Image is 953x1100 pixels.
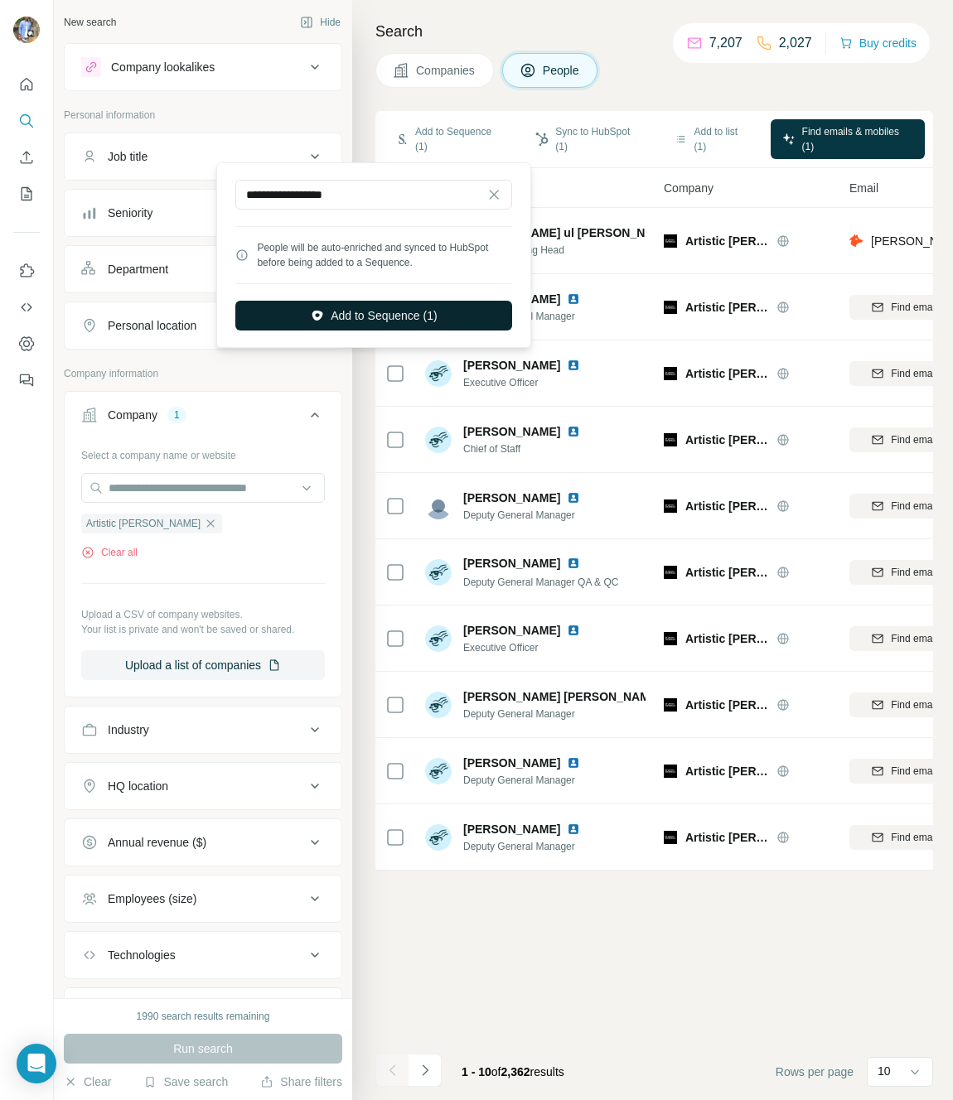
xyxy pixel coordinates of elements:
[65,306,341,345] button: Personal location
[65,823,341,862] button: Annual revenue ($)
[65,879,341,919] button: Employees (size)
[64,1073,111,1090] button: Clear
[463,821,560,837] span: [PERSON_NAME]
[111,59,215,75] div: Company lookalikes
[779,33,812,53] p: 2,027
[13,365,40,395] button: Feedback
[685,763,768,779] span: Artistic [PERSON_NAME]
[463,375,600,390] span: Executive Officer
[260,1073,342,1090] button: Share filters
[685,432,768,448] span: Artistic [PERSON_NAME]
[81,650,325,680] button: Upload a list of companies
[65,766,341,806] button: HQ location
[13,256,40,286] button: Use Surfe on LinkedIn
[463,357,560,374] span: [PERSON_NAME]
[878,1063,891,1079] p: 10
[685,365,768,382] span: Artistic [PERSON_NAME]
[65,935,341,975] button: Technologies
[501,1065,530,1078] span: 2,362
[839,31,917,55] button: Buy credits
[384,119,517,159] button: Add to Sequence (1)
[567,292,580,306] img: LinkedIn logo
[771,119,925,159] button: Find emails & mobiles (1)
[491,1065,501,1078] span: of
[849,180,878,196] span: Email
[776,1064,854,1080] span: Rows per page
[567,624,580,637] img: LinkedIn logo
[108,205,152,221] div: Seniority
[891,432,936,447] span: Find email
[664,499,677,513] img: Logo of Artistic Milliners
[463,508,600,523] span: Deputy General Manager
[664,234,677,248] img: Logo of Artistic Milliners
[685,829,768,846] span: Artistic [PERSON_NAME]
[64,15,116,30] div: New search
[81,545,138,560] button: Clear all
[685,697,768,713] span: Artistic [PERSON_NAME]
[409,1054,442,1087] button: Navigate to next page
[891,300,936,315] span: Find email
[108,261,168,277] div: Department
[891,764,936,779] span: Find email
[664,433,677,446] img: Logo of Artistic Milliners
[664,765,677,778] img: Logo of Artistic Milliners
[108,890,196,907] div: Employees (size)
[524,119,655,159] button: Sync to HubSpot (1)
[425,493,452,519] img: Avatar
[65,137,341,176] button: Job title
[663,119,764,159] button: Add to list (1)
[81,622,325,637] p: Your list is private and won't be saved or shared.
[685,233,768,249] span: Artistic [PERSON_NAME]
[137,1009,270,1024] div: 1990 search results remaining
[65,710,341,750] button: Industry
[567,756,580,770] img: LinkedIn logo
[463,755,560,771] span: [PERSON_NAME]
[664,831,677,844] img: Logo of Artistic Milliners
[463,640,600,655] span: Executive Officer
[463,441,600,456] span: Chief of Staff
[81,441,325,463] div: Select a company name or website
[13,142,40,172] button: Enrich CSV
[235,301,512,330] button: Add to Sequence (1)
[65,249,341,289] button: Department
[64,108,342,123] p: Personal information
[108,148,148,165] div: Job title
[143,1073,228,1090] button: Save search
[425,758,452,784] img: Avatar
[685,299,768,316] span: Artistic [PERSON_NAME]
[463,688,661,705] span: [PERSON_NAME] [PERSON_NAME]
[567,359,580,372] img: LinkedIn logo
[664,180,714,196] span: Company
[425,824,452,851] img: Avatar
[463,243,646,258] span: ETP & Recycling Head
[463,839,600,854] span: Deputy General Manager
[664,698,677,712] img: Logo of Artistic Milliners
[425,360,452,387] img: Avatar
[13,292,40,322] button: Use Surfe API
[685,498,768,514] span: Artistic [PERSON_NAME]
[463,309,600,324] span: Deputy General Manager
[65,47,341,87] button: Company lookalikes
[462,1065,491,1078] span: 1 - 10
[13,179,40,209] button: My lists
[425,625,452,652] img: Avatar
[13,329,40,359] button: Dashboard
[891,697,936,712] span: Find email
[65,395,341,441] button: Company1
[81,607,325,622] p: Upload a CSV of company websites.
[65,991,341,1031] button: Keywords
[463,555,560,572] span: [PERSON_NAME]
[13,70,40,99] button: Quick start
[891,565,936,580] span: Find email
[108,317,196,334] div: Personal location
[167,408,186,422] div: 1
[13,17,40,43] img: Avatar
[463,577,618,588] span: Deputy General Manager QA & QC
[685,630,768,647] span: Artistic [PERSON_NAME]
[462,1065,564,1078] span: results
[288,10,352,35] button: Hide
[108,834,206,851] div: Annual revenue ($)
[463,622,560,639] span: [PERSON_NAME]
[567,823,580,836] img: LinkedIn logo
[664,301,677,314] img: Logo of Artistic Milliners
